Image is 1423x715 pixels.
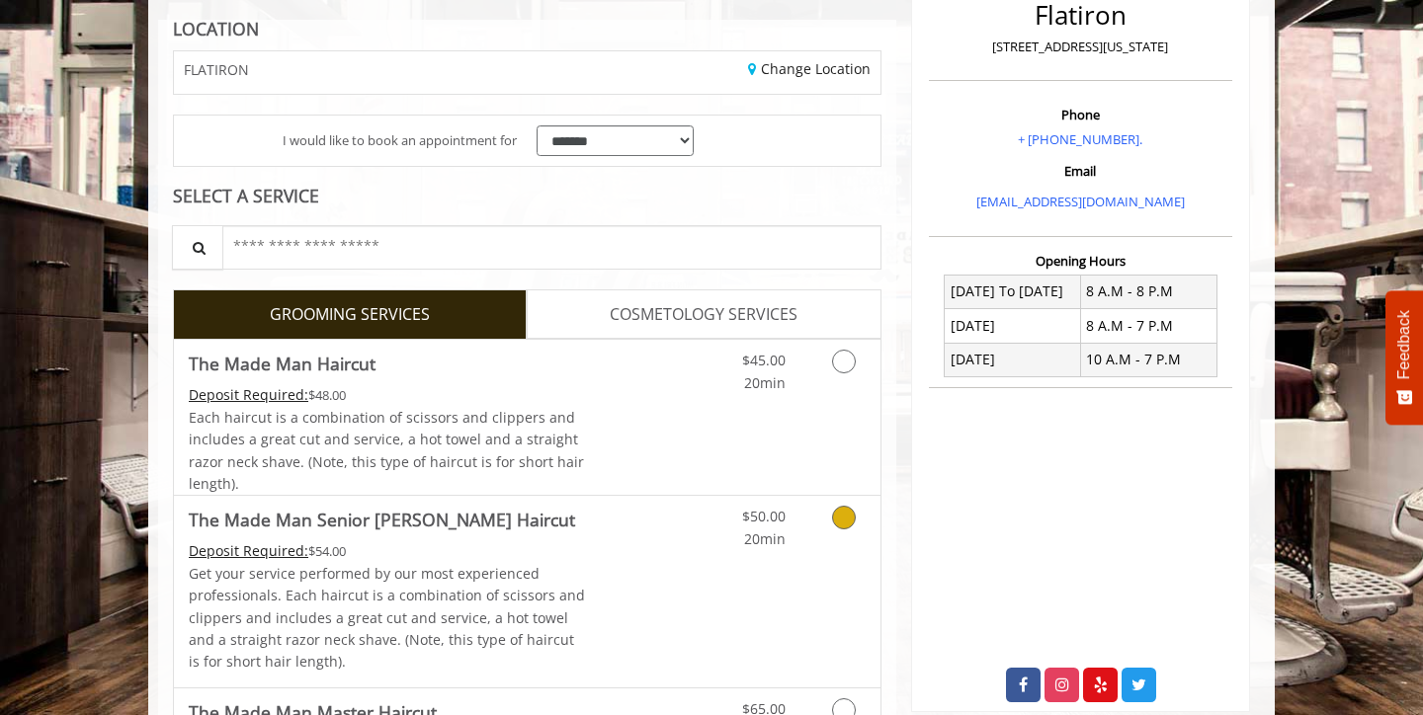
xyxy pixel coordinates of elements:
[929,254,1232,268] h3: Opening Hours
[934,37,1227,57] p: [STREET_ADDRESS][US_STATE]
[189,563,586,674] p: Get your service performed by our most experienced professionals. Each haircut is a combination o...
[748,59,871,78] a: Change Location
[189,540,586,562] div: $54.00
[270,302,430,328] span: GROOMING SERVICES
[744,529,786,548] span: 20min
[189,385,308,404] span: This service needs some Advance to be paid before we block your appointment
[189,408,584,493] span: Each haircut is a combination of scissors and clippers and includes a great cut and service, a ho...
[742,351,786,369] span: $45.00
[945,343,1081,376] td: [DATE]
[976,193,1185,210] a: [EMAIL_ADDRESS][DOMAIN_NAME]
[189,384,586,406] div: $48.00
[173,17,259,40] b: LOCATION
[744,373,786,392] span: 20min
[189,541,308,560] span: This service needs some Advance to be paid before we block your appointment
[1385,290,1423,425] button: Feedback - Show survey
[945,309,1081,343] td: [DATE]
[189,350,376,377] b: The Made Man Haircut
[1080,309,1216,343] td: 8 A.M - 7 P.M
[934,1,1227,30] h2: Flatiron
[610,302,797,328] span: COSMETOLOGY SERVICES
[934,108,1227,121] h3: Phone
[1080,343,1216,376] td: 10 A.M - 7 P.M
[184,62,249,77] span: FLATIRON
[283,130,517,151] span: I would like to book an appointment for
[1018,130,1142,148] a: + [PHONE_NUMBER].
[172,225,223,270] button: Service Search
[1395,310,1413,379] span: Feedback
[742,507,786,525] span: $50.00
[1080,275,1216,308] td: 8 A.M - 8 P.M
[934,164,1227,178] h3: Email
[173,187,881,205] div: SELECT A SERVICE
[189,506,575,533] b: The Made Man Senior [PERSON_NAME] Haircut
[945,275,1081,308] td: [DATE] To [DATE]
